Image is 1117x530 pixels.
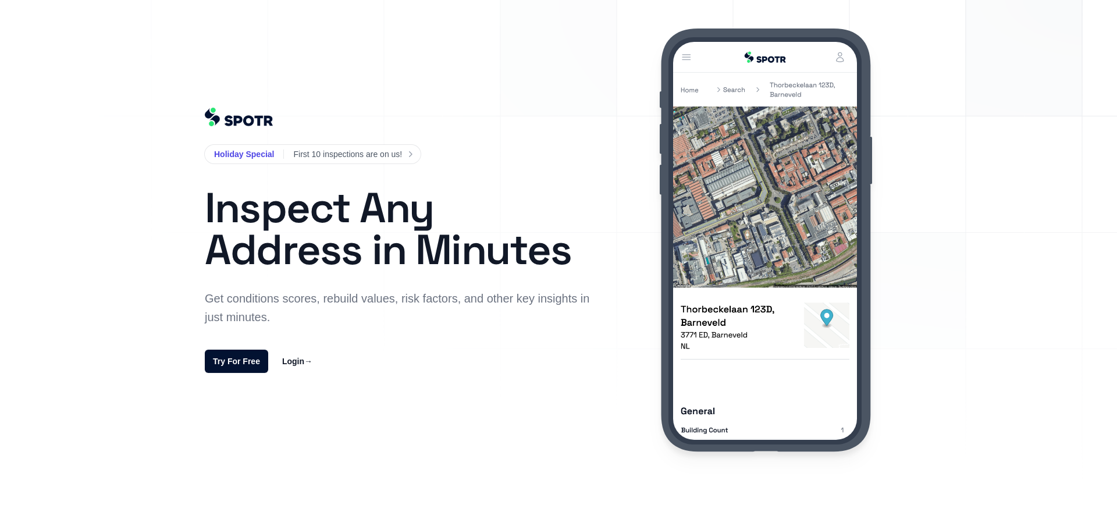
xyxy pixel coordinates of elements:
a: Login [282,354,312,368]
a: Try For Free [205,350,268,373]
h1: Inspect Any Address in Minutes [205,187,596,271]
p: Get conditions scores, rebuild values, risk factors, and other key insights in just minutes. [205,289,596,326]
a: First 10 inspections are on us! [293,147,411,161]
span: → [304,357,312,366]
img: 61ea7a264e0cbe10e6ec0ef6_%402Spotr%20Logo_Navy%20Blue%20-%20Emerald.png [205,108,273,126]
